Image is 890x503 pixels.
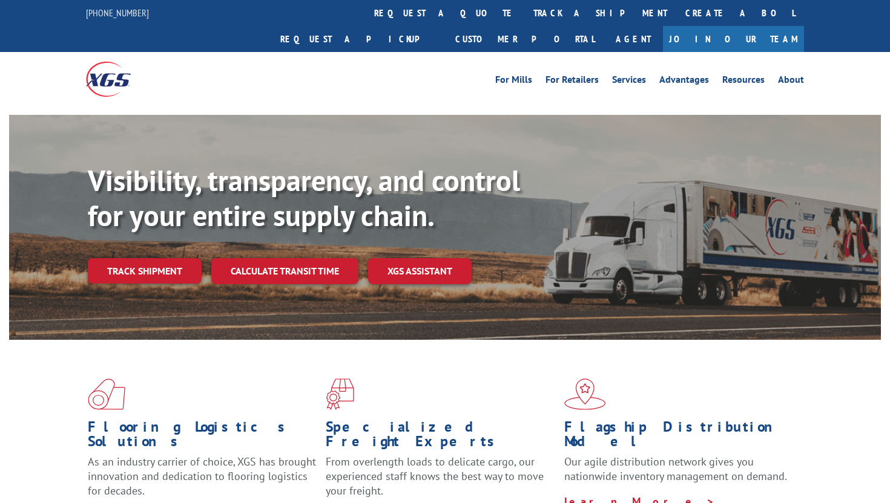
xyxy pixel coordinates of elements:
[546,75,599,88] a: For Retailers
[564,378,606,410] img: xgs-icon-flagship-distribution-model-red
[495,75,532,88] a: For Mills
[211,258,358,284] a: Calculate transit time
[88,378,125,410] img: xgs-icon-total-supply-chain-intelligence-red
[663,26,804,52] a: Join Our Team
[778,75,804,88] a: About
[722,75,765,88] a: Resources
[86,7,149,19] a: [PHONE_NUMBER]
[88,258,202,284] a: Track shipment
[88,420,317,455] h1: Flooring Logistics Solutions
[564,455,787,483] span: Our agile distribution network gives you nationwide inventory management on demand.
[326,378,354,410] img: xgs-icon-focused-on-flooring-red
[446,26,604,52] a: Customer Portal
[271,26,446,52] a: Request a pickup
[564,420,793,455] h1: Flagship Distribution Model
[612,75,646,88] a: Services
[659,75,709,88] a: Advantages
[604,26,663,52] a: Agent
[88,455,316,498] span: As an industry carrier of choice, XGS has brought innovation and dedication to flooring logistics...
[326,420,555,455] h1: Specialized Freight Experts
[88,161,520,234] b: Visibility, transparency, and control for your entire supply chain.
[368,258,472,284] a: XGS ASSISTANT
